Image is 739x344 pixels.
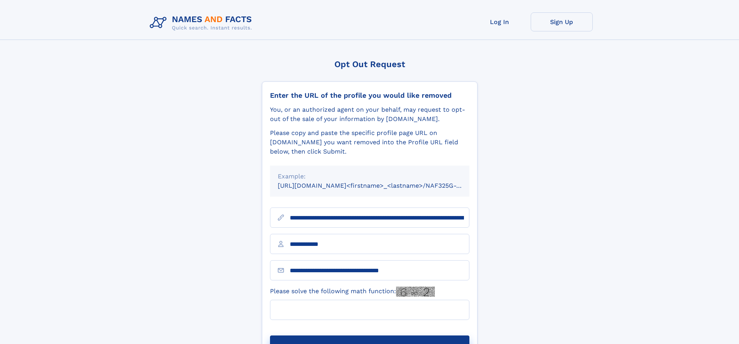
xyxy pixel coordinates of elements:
[278,182,484,189] small: [URL][DOMAIN_NAME]<firstname>_<lastname>/NAF325G-xxxxxxxx
[270,105,469,124] div: You, or an authorized agent on your behalf, may request to opt-out of the sale of your informatio...
[147,12,258,33] img: Logo Names and Facts
[270,287,435,297] label: Please solve the following math function:
[270,91,469,100] div: Enter the URL of the profile you would like removed
[469,12,531,31] a: Log In
[531,12,593,31] a: Sign Up
[278,172,462,181] div: Example:
[262,59,478,69] div: Opt Out Request
[270,128,469,156] div: Please copy and paste the specific profile page URL on [DOMAIN_NAME] you want removed into the Pr...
